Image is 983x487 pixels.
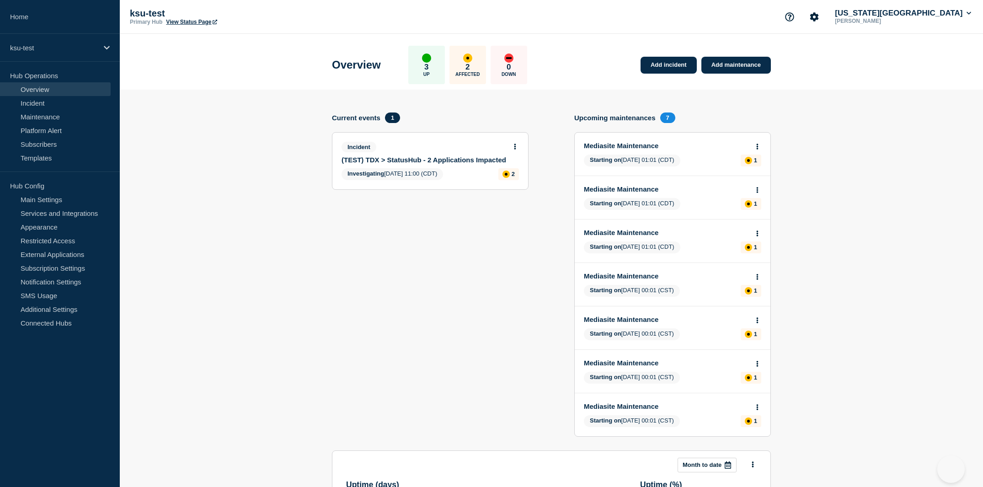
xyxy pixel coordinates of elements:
[10,44,98,52] p: ksu-test
[590,200,621,207] span: Starting on
[590,156,621,163] span: Starting on
[507,63,511,72] p: 0
[683,461,721,468] p: Month to date
[385,112,400,123] span: 1
[423,72,430,77] p: Up
[590,330,621,337] span: Starting on
[584,142,749,150] a: Mediasite Maintenance
[584,155,680,166] span: [DATE] 01:01 (CDT)
[332,59,381,71] h1: Overview
[502,171,510,178] div: affected
[937,455,965,483] iframe: Help Scout Beacon - Open
[584,241,680,253] span: [DATE] 01:01 (CDT)
[465,63,470,72] p: 2
[805,7,824,27] button: Account settings
[332,114,380,122] h4: Current events
[584,272,749,280] a: Mediasite Maintenance
[504,54,513,63] div: down
[584,402,749,410] a: Mediasite Maintenance
[584,198,680,210] span: [DATE] 01:01 (CDT)
[574,114,656,122] h4: Upcoming maintenances
[347,170,384,177] span: Investigating
[754,157,757,164] p: 1
[754,374,757,381] p: 1
[590,287,621,294] span: Starting on
[584,229,749,236] a: Mediasite Maintenance
[455,72,480,77] p: Affected
[463,54,472,63] div: affected
[422,54,431,63] div: up
[833,18,928,24] p: [PERSON_NAME]
[745,200,752,208] div: affected
[754,287,757,294] p: 1
[660,112,675,123] span: 7
[342,168,443,180] span: [DATE] 11:00 (CDT)
[745,331,752,338] div: affected
[590,417,621,424] span: Starting on
[130,8,313,19] p: ksu-test
[584,359,749,367] a: Mediasite Maintenance
[833,9,973,18] button: [US_STATE][GEOGRAPHIC_DATA]
[166,19,217,25] a: View Status Page
[745,374,752,381] div: affected
[590,374,621,380] span: Starting on
[745,244,752,251] div: affected
[641,57,697,74] a: Add incident
[342,156,507,164] a: (TEST) TDX > StatusHub - 2 Applications Impacted
[584,372,680,384] span: [DATE] 00:01 (CST)
[678,458,737,472] button: Month to date
[701,57,771,74] a: Add maintenance
[745,417,752,425] div: affected
[502,72,516,77] p: Down
[584,415,680,427] span: [DATE] 00:01 (CST)
[754,331,757,337] p: 1
[512,171,515,177] p: 2
[424,63,428,72] p: 3
[584,285,680,297] span: [DATE] 00:01 (CST)
[584,316,749,323] a: Mediasite Maintenance
[342,142,376,152] span: Incident
[745,157,752,164] div: affected
[754,244,757,251] p: 1
[590,243,621,250] span: Starting on
[584,185,749,193] a: Mediasite Maintenance
[780,7,799,27] button: Support
[130,19,162,25] p: Primary Hub
[754,417,757,424] p: 1
[754,200,757,207] p: 1
[745,287,752,294] div: affected
[584,328,680,340] span: [DATE] 00:01 (CST)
